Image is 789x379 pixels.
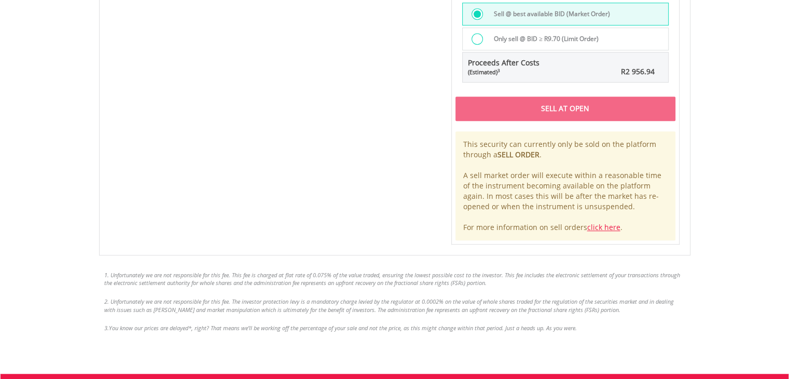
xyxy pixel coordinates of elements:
sup: 3 [497,67,500,73]
span: You know our prices are delayed*, right? That means we’ll be working off the percentage of your s... [109,324,577,332]
span: Proceeds After Costs [468,58,539,76]
span: R2 956.94 [621,66,655,76]
b: SELL ORDER [497,150,539,159]
li: 1. Unfortunately we are not responsible for this fee. This fee is charged at flat rate of 0.075% ... [104,271,685,287]
div: (Estimated) [468,68,539,76]
label: Only sell @ BID ≥ R9.70 (Limit Order) [488,33,599,45]
div: This security can currently only be sold on the platform through a . A sell market order will exe... [455,131,675,240]
div: Sell At Open [455,97,675,120]
label: Sell @ best available BID (Market Order) [488,8,610,20]
li: 2. Unfortunately we are not responsible for this fee. The investor protection levy is a mandatory... [104,297,685,314]
a: click here [587,222,620,232]
li: 3. [104,324,685,332]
